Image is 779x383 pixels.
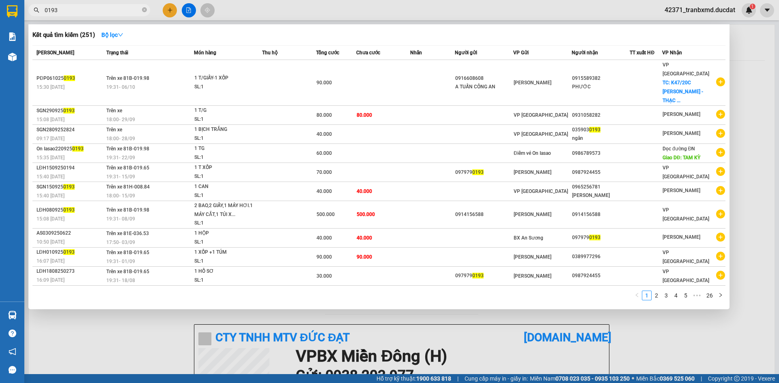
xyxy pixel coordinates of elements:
[572,83,630,91] div: PHƯỚC
[455,210,513,219] div: 0914156588
[106,108,122,113] span: Trên xe
[64,75,75,81] span: 0193
[106,75,149,81] span: Trên xe 81B-019.98
[663,111,700,117] span: [PERSON_NAME]
[716,233,725,242] span: plus-circle
[642,291,652,300] li: 1
[37,216,65,222] span: 15:08 [DATE]
[37,248,104,257] div: LĐH010925
[357,212,375,217] span: 500.000
[632,291,642,300] li: Previous Page
[572,272,630,280] div: 0987924455
[716,129,725,138] span: plus-circle
[37,277,65,283] span: 16:09 [DATE]
[356,50,380,56] span: Chưa cước
[716,210,725,218] span: plus-circle
[652,291,661,300] a: 2
[630,50,654,56] span: TT xuất HĐ
[106,269,149,274] span: Trên xe 81B-019.65
[357,254,372,260] span: 90.000
[663,250,709,264] span: VP [GEOGRAPHIC_DATA]
[642,291,651,300] a: 1
[63,184,75,190] span: 0193
[37,229,104,238] div: AS0309250622
[663,188,700,193] span: [PERSON_NAME]
[37,84,65,90] span: 15:30 [DATE]
[45,6,140,15] input: Tìm tên, số ĐT hoặc mã đơn
[716,110,725,119] span: plus-circle
[106,136,135,141] span: 18:00 - 28/09
[194,83,255,92] div: SL: 1
[194,229,255,238] div: 1 HỘP
[572,74,630,83] div: 0915589382
[455,74,513,83] div: 0916608608
[8,32,17,41] img: solution-icon
[194,144,255,153] div: 1 TG
[704,291,715,300] a: 26
[9,348,16,355] span: notification
[194,134,255,143] div: SL: 1
[106,174,135,180] span: 19:31 - 15/09
[37,258,65,264] span: 16:07 [DATE]
[95,28,130,41] button: Bộ lọcdown
[472,169,484,175] span: 0193
[37,174,65,180] span: 15:40 [DATE]
[514,188,568,194] span: VP [GEOGRAPHIC_DATA]
[106,84,135,90] span: 19:31 - 06/10
[106,193,135,199] span: 18:00 - 15/09
[671,291,681,300] li: 4
[194,182,255,191] div: 1 CAN
[589,127,600,133] span: 0193
[572,233,630,242] div: 097979
[455,50,477,56] span: Người gửi
[316,212,335,217] span: 500.000
[194,238,255,247] div: SL: 1
[455,272,513,280] div: 097979
[106,216,135,222] span: 19:31 - 08/09
[572,183,630,191] div: 0965256781
[63,207,75,213] span: 0193
[194,163,255,172] div: 1 T XỐP
[514,273,551,279] span: [PERSON_NAME]
[572,149,630,158] div: 0986789573
[514,254,551,260] span: [PERSON_NAME]
[663,131,700,136] span: [PERSON_NAME]
[681,291,691,300] li: 5
[316,254,332,260] span: 90.000
[106,146,149,152] span: Trên xe 81B-019.98
[118,32,123,38] span: down
[316,50,339,56] span: Tổng cước
[106,278,135,283] span: 19:31 - 18/08
[514,131,568,137] span: VP [GEOGRAPHIC_DATA]
[663,234,700,240] span: [PERSON_NAME]
[572,134,630,143] div: ngân
[316,112,332,118] span: 80.000
[716,252,725,261] span: plus-circle
[455,83,513,91] div: A TUẤN CÔNG AN
[9,366,16,374] span: message
[194,201,255,219] div: 2 BAO,2 GIẤY,1 MÁY HƠI.1 MÁY CẮT,1 TÚI X...
[106,50,128,56] span: Trạng thái
[316,169,332,175] span: 70.000
[37,267,104,276] div: LĐH1808250273
[316,235,332,241] span: 40.000
[681,291,690,300] a: 5
[194,276,255,285] div: SL: 1
[8,53,17,61] img: warehouse-icon
[662,50,682,56] span: VP Nhận
[106,207,149,213] span: Trên xe 81B-019.98
[410,50,422,56] span: Nhãn
[106,259,135,264] span: 19:31 - 01/09
[572,210,630,219] div: 0914156588
[716,291,725,300] button: right
[142,7,147,12] span: close-circle
[663,207,709,222] span: VP [GEOGRAPHIC_DATA]
[34,7,39,13] span: search
[572,252,630,261] div: 0389977296
[32,31,95,39] h3: Kết quả tìm kiếm ( 251 )
[262,50,278,56] span: Thu hộ
[106,117,135,122] span: 18:00 - 29/09
[194,267,255,276] div: 1 HỒ SƠ
[663,269,709,283] span: VP [GEOGRAPHIC_DATA]
[8,311,17,319] img: warehouse-icon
